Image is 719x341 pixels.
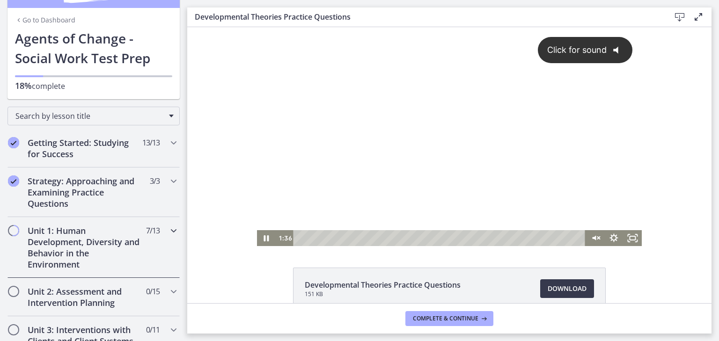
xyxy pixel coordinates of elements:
button: Show settings menu [417,203,436,219]
button: Fullscreen [436,203,455,219]
span: Search by lesson title [15,111,164,121]
i: Completed [8,137,19,148]
iframe: Video Lesson [187,27,712,246]
i: Completed [8,175,19,187]
h2: Unit 2: Assessment and Intervention Planning [28,286,142,308]
span: 0 / 11 [146,324,160,335]
a: Go to Dashboard [15,15,75,25]
span: 0 / 15 [146,286,160,297]
span: 151 KB [305,290,461,298]
h2: Unit 1: Human Development, Diversity and Behavior in the Environment [28,225,142,270]
span: Download [548,283,587,294]
button: Complete & continue [405,311,493,326]
h1: Agents of Change - Social Work Test Prep [15,29,172,68]
span: 13 / 13 [142,137,160,148]
h3: Developmental Theories Practice Questions [195,11,655,22]
div: Search by lesson title [7,107,180,125]
span: 3 / 3 [150,175,160,187]
h2: Strategy: Approaching and Examining Practice Questions [28,175,142,209]
a: Download [540,279,594,298]
span: 18% [15,80,32,91]
span: Complete & continue [413,315,478,322]
p: complete [15,80,172,92]
span: Developmental Theories Practice Questions [305,279,461,290]
button: Unmute [398,203,417,219]
span: 7 / 13 [146,225,160,236]
h2: Getting Started: Studying for Success [28,137,142,160]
